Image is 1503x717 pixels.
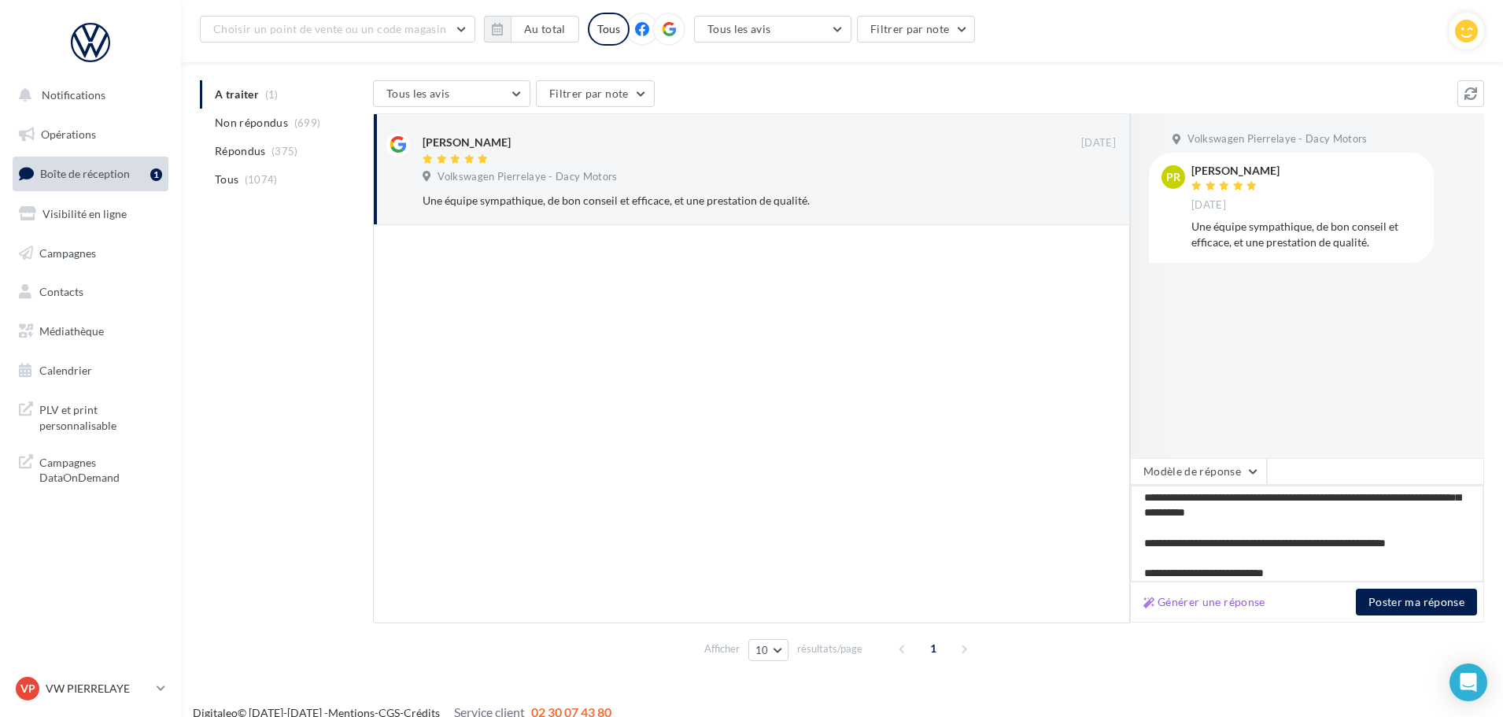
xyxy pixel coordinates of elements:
[1166,169,1180,185] span: PR
[1191,165,1280,176] div: [PERSON_NAME]
[150,168,162,181] div: 1
[9,118,172,151] a: Opérations
[438,170,617,184] span: Volkswagen Pierrelaye - Dacy Motors
[1081,136,1116,150] span: [DATE]
[1130,458,1267,485] button: Modèle de réponse
[245,173,278,186] span: (1074)
[386,87,450,100] span: Tous les avis
[39,285,83,298] span: Contacts
[484,16,579,43] button: Au total
[46,681,150,697] p: VW PIERRELAYE
[704,641,740,656] span: Afficher
[294,116,321,129] span: (699)
[1356,589,1477,615] button: Poster ma réponse
[373,80,530,107] button: Tous les avis
[9,198,172,231] a: Visibilité en ligne
[748,639,788,661] button: 10
[1191,219,1421,250] div: Une équipe sympathique, de bon conseil et efficace, et une prestation de qualité.
[707,22,771,35] span: Tous les avis
[9,237,172,270] a: Campagnes
[1187,132,1367,146] span: Volkswagen Pierrelaye - Dacy Motors
[215,115,288,131] span: Non répondus
[9,354,172,387] a: Calendrier
[9,275,172,309] a: Contacts
[755,644,769,656] span: 10
[921,636,946,661] span: 1
[39,364,92,377] span: Calendrier
[423,193,1014,209] div: Une équipe sympathique, de bon conseil et efficace, et une prestation de qualité.
[9,315,172,348] a: Médiathèque
[511,16,579,43] button: Au total
[271,145,298,157] span: (375)
[13,674,168,704] a: VP VW PIERRELAYE
[1137,593,1272,612] button: Générer une réponse
[1191,198,1226,213] span: [DATE]
[797,641,862,656] span: résultats/page
[9,79,165,112] button: Notifications
[857,16,976,43] button: Filtrer par note
[39,246,96,259] span: Campagnes
[1449,663,1487,701] div: Open Intercom Messenger
[213,22,446,35] span: Choisir un point de vente ou un code magasin
[423,135,511,150] div: [PERSON_NAME]
[42,88,105,102] span: Notifications
[39,399,162,433] span: PLV et print personnalisable
[200,16,475,43] button: Choisir un point de vente ou un code magasin
[39,452,162,486] span: Campagnes DataOnDemand
[41,128,96,141] span: Opérations
[39,324,104,338] span: Médiathèque
[9,445,172,492] a: Campagnes DataOnDemand
[9,157,172,190] a: Boîte de réception1
[215,172,238,187] span: Tous
[20,681,35,697] span: VP
[536,80,655,107] button: Filtrer par note
[694,16,851,43] button: Tous les avis
[588,13,630,46] div: Tous
[40,167,130,180] span: Boîte de réception
[42,207,127,220] span: Visibilité en ligne
[9,393,172,439] a: PLV et print personnalisable
[215,143,266,159] span: Répondus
